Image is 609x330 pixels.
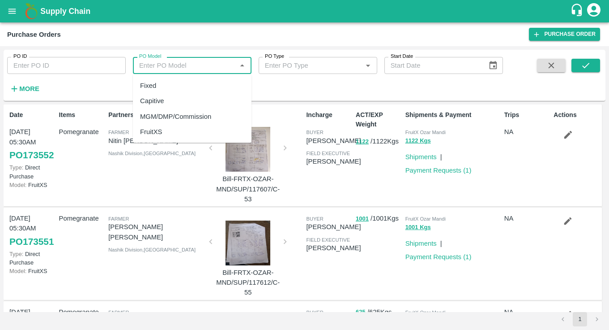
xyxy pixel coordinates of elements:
[306,156,361,166] p: [PERSON_NAME]
[13,53,27,60] label: PO ID
[140,111,211,121] div: MGM/DMP/Commission
[306,216,323,221] span: buyer
[59,110,105,120] p: Items
[19,85,39,92] strong: More
[59,127,105,137] p: Pomegranate
[214,174,281,204] p: Bill-FRTX-OZAR-MND/SUP/117607/C-53
[139,53,162,60] label: PO Model
[485,57,502,74] button: Choose date
[40,7,90,16] b: Supply Chain
[2,1,22,22] button: open drawer
[108,110,204,120] p: Partners
[405,253,472,261] a: Payment Requests (1)
[9,267,55,275] p: FruitXS
[140,126,162,136] div: FruitXS
[306,222,361,232] p: [PERSON_NAME]
[108,310,129,315] span: Farmer
[9,147,54,163] a: PO173552
[504,110,550,120] p: Trips
[7,81,42,96] button: More
[9,181,55,189] p: FruitXS
[9,182,26,188] span: Model:
[306,130,323,135] span: buyer
[504,307,550,317] p: NA
[356,137,369,147] button: 1122
[356,307,402,317] p: / 625 Kgs
[529,28,600,41] a: Purchase Order
[9,163,55,180] p: Direct Purchase
[405,240,437,247] a: Shipments
[265,53,284,60] label: PO Type
[108,216,129,221] span: Farmer
[306,237,350,243] span: field executive
[356,213,402,224] p: / 1001 Kgs
[437,148,442,162] div: |
[586,2,602,21] div: account of current user
[306,310,323,315] span: buyer
[405,167,472,174] a: Payment Requests (1)
[236,60,248,71] button: Close
[573,312,587,326] button: page 1
[306,110,352,120] p: Incharge
[405,130,446,135] span: FruitX Ozar Mandi
[504,213,550,223] p: NA
[9,251,23,257] span: Type:
[405,222,431,233] button: 1001 Kgs
[9,307,55,327] p: [DATE] 05:30AM
[261,60,360,71] input: Enter PO Type
[356,214,369,224] button: 1001
[108,247,196,252] span: Nashik Division , [GEOGRAPHIC_DATA]
[356,307,366,317] button: 625
[362,60,374,71] button: Open
[391,53,413,60] label: Start Date
[9,110,55,120] p: Date
[570,3,586,19] div: customer-support
[437,235,442,248] div: |
[356,110,402,129] p: ACT/EXP Weight
[7,29,61,40] div: Purchase Orders
[504,127,550,137] p: NA
[108,151,196,156] span: Nashik Division , [GEOGRAPHIC_DATA]
[306,151,350,156] span: field executive
[214,268,281,298] p: Bill-FRTX-OZAR-MND/SUP/117612/C-55
[405,153,437,161] a: Shipments
[356,136,402,147] p: / 1122 Kgs
[554,312,605,326] nav: pagination navigation
[108,130,129,135] span: Farmer
[405,110,501,120] p: Shipments & Payment
[40,5,570,17] a: Supply Chain
[9,164,23,171] span: Type:
[59,307,105,317] p: Pomegranate
[405,136,431,146] button: 1122 Kgs
[140,96,164,106] div: Capitive
[108,136,204,146] p: Nitin [PERSON_NAME]
[207,110,302,120] p: Images
[306,136,361,146] p: [PERSON_NAME]
[405,216,446,221] span: FruitX Ozar Mandi
[405,310,446,315] span: FruitX Ozar Mandi
[9,234,54,250] a: PO173551
[384,57,481,74] input: Start Date
[9,268,26,274] span: Model:
[554,110,600,120] p: Actions
[9,127,55,147] p: [DATE] 05:30AM
[59,213,105,223] p: Pomegranate
[9,213,55,234] p: [DATE] 05:30AM
[22,2,40,20] img: logo
[306,243,361,253] p: [PERSON_NAME]
[108,222,204,242] p: [PERSON_NAME] [PERSON_NAME]
[7,57,126,74] input: Enter PO ID
[136,60,234,71] input: Enter PO Model
[9,250,55,267] p: Direct Purchase
[140,81,156,91] div: Fixed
